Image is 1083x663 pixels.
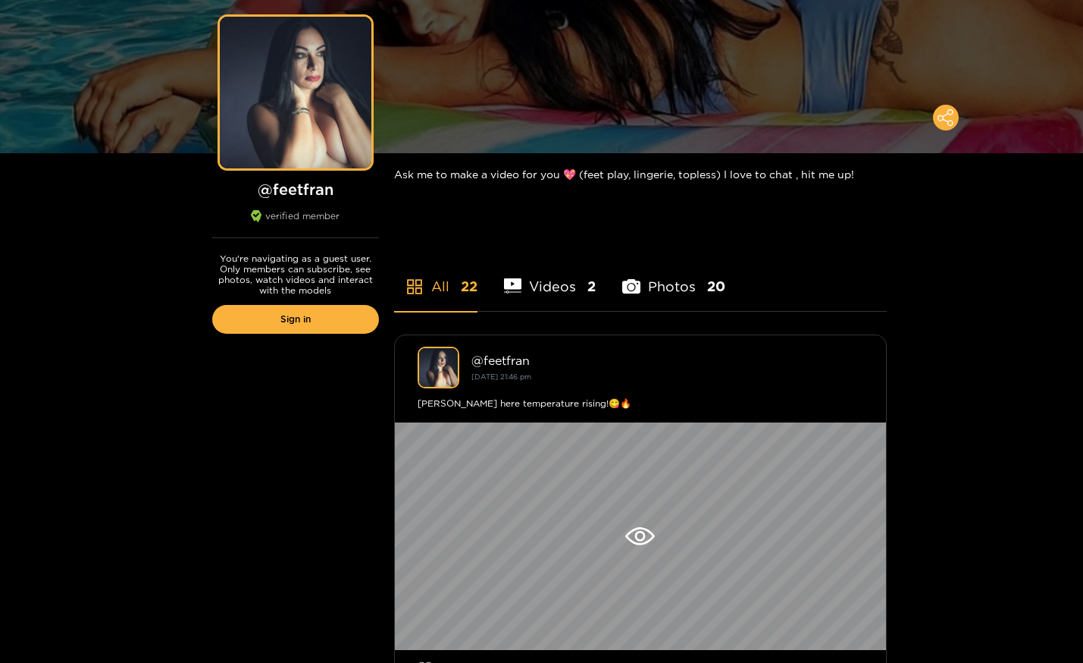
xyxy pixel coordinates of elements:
[212,253,379,296] p: You're navigating as a guest user. Only members can subscribe, see photos, watch videos and inter...
[471,353,863,367] div: @ feetfran
[212,180,379,199] h1: @ feetfran
[587,277,596,296] span: 2
[504,243,596,311] li: Videos
[622,243,725,311] li: Photos
[461,277,477,296] span: 22
[212,305,379,334] a: Sign in
[471,372,531,381] small: [DATE] 21:46 pm
[405,278,424,296] span: appstore
[212,210,379,238] div: verified member
[707,277,725,296] span: 20
[394,153,887,195] div: Ask me to make a video for you 💖 (feet play, lingerie, topless) I love to chat , hit me up!
[418,396,863,411] div: [PERSON_NAME] here temperature rising!😋🔥
[418,347,459,388] img: feetfran
[394,243,477,311] li: All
